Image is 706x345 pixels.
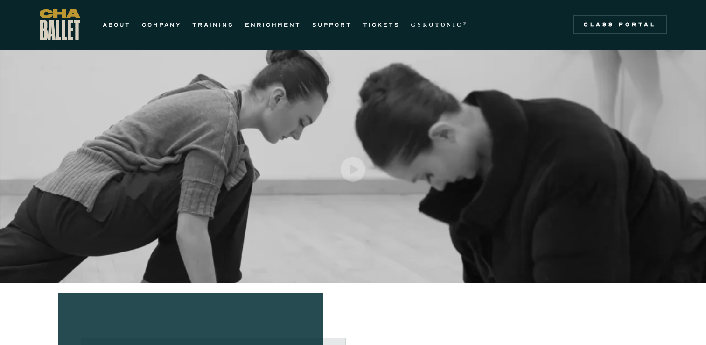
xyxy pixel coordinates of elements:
[312,19,352,30] a: SUPPORT
[579,21,661,29] div: Class Portal
[103,19,131,30] a: ABOUT
[245,19,301,30] a: ENRICHMENT
[363,19,400,30] a: TICKETS
[142,19,181,30] a: COMPANY
[411,19,468,30] a: GYROTONIC®
[463,21,468,26] sup: ®
[411,22,463,28] strong: GYROTONIC
[573,15,667,34] a: Class Portal
[192,19,234,30] a: TRAINING
[40,9,80,40] a: home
